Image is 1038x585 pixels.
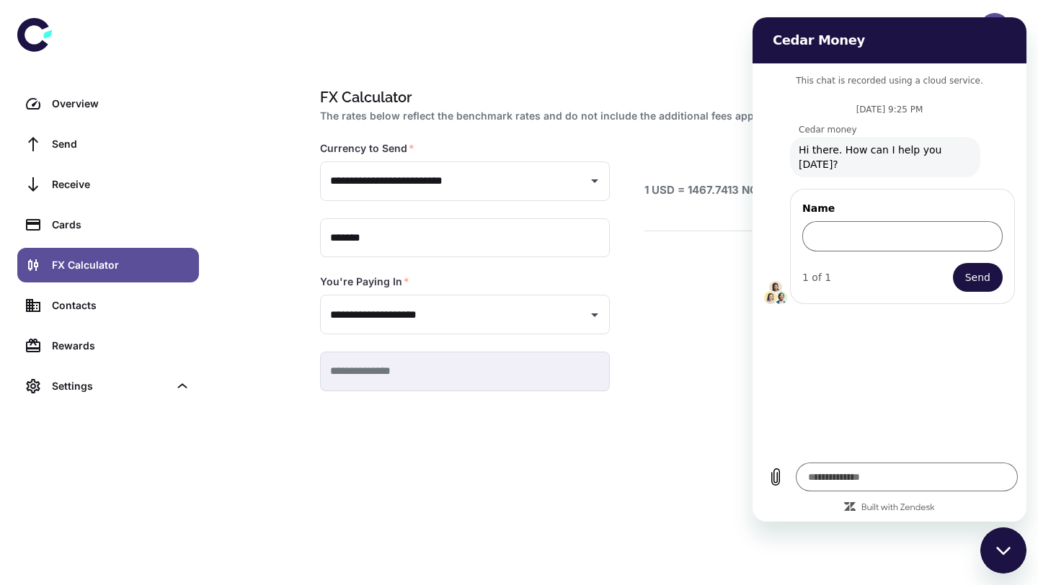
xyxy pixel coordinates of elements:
[52,217,190,233] div: Cards
[980,527,1026,573] iframe: Button to launch messaging window, conversation in progress
[980,13,1009,42] button: A
[320,274,409,289] label: You're Paying In
[17,167,199,202] a: Receive
[17,369,199,403] div: Settings
[753,17,1026,522] iframe: Messaging window
[17,127,199,161] a: Send
[17,207,199,242] a: Cards
[17,86,199,121] a: Overview
[17,288,199,323] a: Contacts
[320,141,414,156] label: Currency to Send
[52,257,190,273] div: FX Calculator
[320,86,928,108] h1: FX Calculator
[52,96,190,112] div: Overview
[17,329,199,363] a: Rewards
[52,177,190,192] div: Receive
[52,338,190,354] div: Rewards
[52,298,190,313] div: Contacts
[52,378,169,394] div: Settings
[52,136,190,152] div: Send
[17,248,199,282] a: FX Calculator
[644,182,766,199] h6: 1 USD = 1467.7413 NGN
[585,171,605,191] button: Open
[585,305,605,325] button: Open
